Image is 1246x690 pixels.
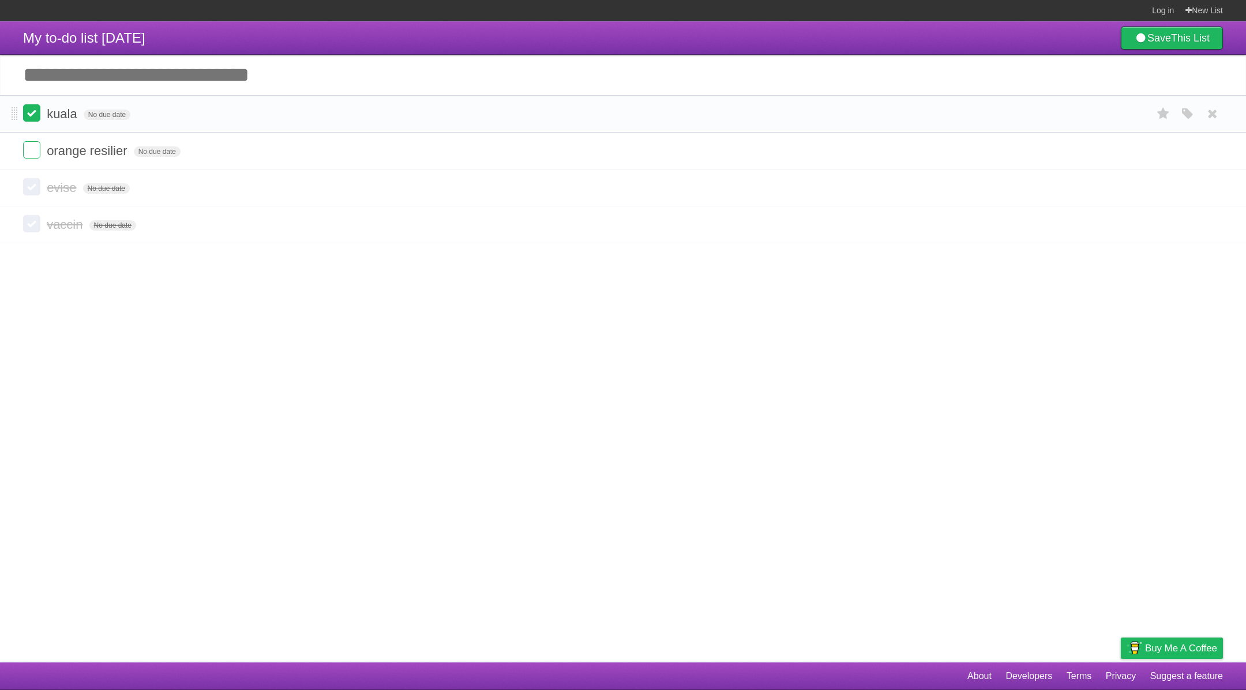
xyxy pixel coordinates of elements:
a: Developers [1005,665,1052,687]
label: Star task [1153,104,1174,123]
label: Done [23,104,40,122]
span: evise [47,180,79,195]
span: Buy me a coffee [1145,638,1217,658]
a: Terms [1067,665,1092,687]
span: No due date [89,220,136,231]
a: Buy me a coffee [1121,638,1223,659]
label: Done [23,178,40,195]
span: kuala [47,107,80,121]
span: No due date [134,146,181,157]
span: orange resilier [47,144,130,158]
span: No due date [84,110,130,120]
b: This List [1171,32,1210,44]
a: Suggest a feature [1150,665,1223,687]
img: Buy me a coffee [1127,638,1142,658]
span: My to-do list [DATE] [23,30,145,46]
a: About [967,665,992,687]
a: SaveThis List [1121,27,1223,50]
label: Done [23,215,40,232]
span: No due date [83,183,130,194]
label: Done [23,141,40,159]
span: vaccin [47,217,85,232]
a: Privacy [1106,665,1136,687]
